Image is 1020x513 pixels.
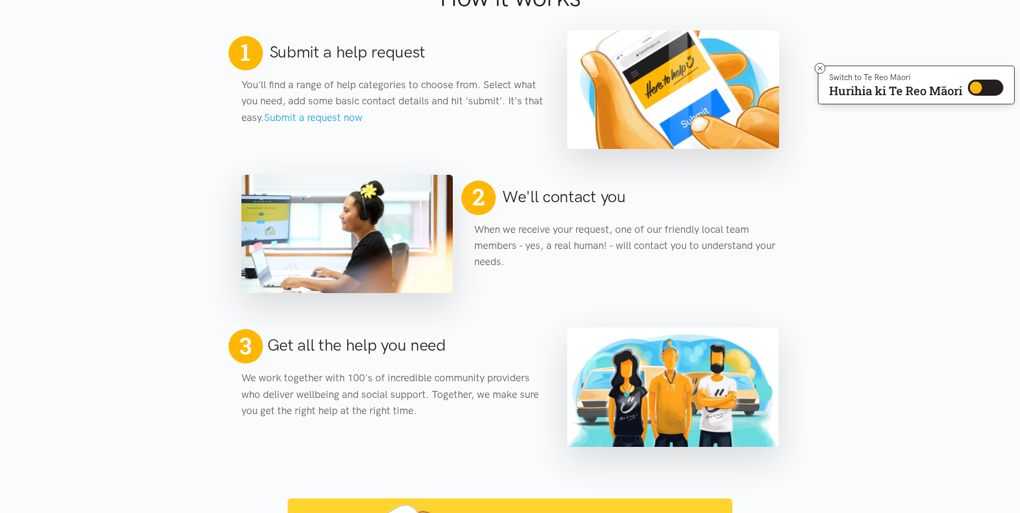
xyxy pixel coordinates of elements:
[267,334,446,357] h2: Get all the help you need
[829,86,962,96] p: Hurihia ki Te Reo Māori
[240,38,250,66] span: 1
[239,332,251,360] span: 3
[829,74,962,81] p: Switch to Te Reo Māori
[241,370,546,419] p: We work together with 100's of incredible community providers who deliver wellbeing and social su...
[241,77,546,126] p: You'll find a range of help categories to choose from. Select what you need, add some basic conta...
[264,111,362,124] a: Submit a request now
[468,179,489,215] span: 2
[474,222,779,270] p: When we receive your request, one of our friendly local team members - yes, a real human! - will ...
[502,186,626,208] h2: We'll contact you
[269,41,426,63] h2: Submit a help request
